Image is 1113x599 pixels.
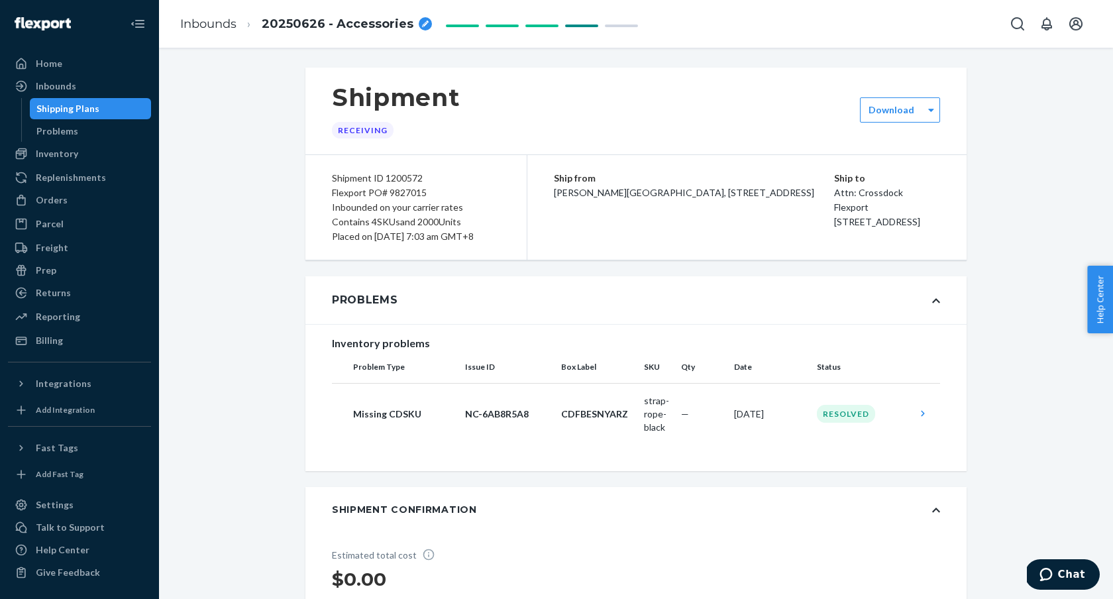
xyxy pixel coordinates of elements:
[639,383,676,445] td: strap-rope-black
[36,377,91,390] div: Integrations
[8,190,151,211] a: Orders
[15,17,71,30] img: Flexport logo
[561,408,633,421] p: CDFBESNYARZ
[834,171,940,186] p: Ship to
[332,186,500,200] div: Flexport PO# 9827015
[36,566,100,579] div: Give Feedback
[36,241,68,254] div: Freight
[332,122,394,138] div: Receiving
[36,404,95,415] div: Add Integration
[36,57,62,70] div: Home
[1087,266,1113,333] button: Help Center
[36,310,80,323] div: Reporting
[36,286,71,299] div: Returns
[812,351,911,383] th: Status
[8,167,151,188] a: Replenishments
[639,351,676,383] th: SKU
[332,215,500,229] div: Contains 4 SKUs and 2000 Units
[465,408,551,421] p: NC-6AB8R5A8
[8,143,151,164] a: Inventory
[729,351,812,383] th: Date
[681,408,689,419] span: —
[180,17,237,31] a: Inbounds
[36,441,78,455] div: Fast Tags
[36,125,78,138] div: Problems
[8,539,151,561] a: Help Center
[332,292,398,308] div: Problems
[8,464,151,485] a: Add Fast Tag
[8,260,151,281] a: Prep
[36,80,76,93] div: Inbounds
[30,98,152,119] a: Shipping Plans
[36,171,106,184] div: Replenishments
[332,335,940,351] div: Inventory problems
[36,521,105,534] div: Talk to Support
[8,562,151,583] button: Give Feedback
[8,517,151,538] button: Talk to Support
[729,383,812,445] td: [DATE]
[8,282,151,303] a: Returns
[170,5,443,44] ol: breadcrumbs
[36,543,89,557] div: Help Center
[353,408,454,421] p: Missing CDSKU
[36,193,68,207] div: Orders
[556,351,639,383] th: Box Label
[8,437,151,459] button: Fast Tags
[817,405,875,423] div: Resolved
[1063,11,1089,37] button: Open account menu
[8,330,151,351] a: Billing
[8,53,151,74] a: Home
[332,171,500,186] div: Shipment ID 1200572
[36,334,63,347] div: Billing
[1033,11,1060,37] button: Open notifications
[8,494,151,516] a: Settings
[8,306,151,327] a: Reporting
[36,498,74,512] div: Settings
[332,548,445,562] p: Estimated total cost
[36,217,64,231] div: Parcel
[125,11,151,37] button: Close Navigation
[332,351,460,383] th: Problem Type
[8,237,151,258] a: Freight
[869,103,914,117] label: Download
[30,121,152,142] a: Problems
[834,186,940,200] p: Attn: Crossdock
[332,503,477,516] div: Shipment Confirmation
[262,16,413,33] span: 20250626 - Accessories
[1027,559,1100,592] iframe: Opens a widget where you can chat to one of our agents
[554,171,834,186] p: Ship from
[36,264,56,277] div: Prep
[36,147,78,160] div: Inventory
[834,216,920,227] span: [STREET_ADDRESS]
[460,351,556,383] th: Issue ID
[834,200,940,215] p: Flexport
[8,213,151,235] a: Parcel
[332,229,500,244] div: Placed on [DATE] 7:03 am GMT+8
[1004,11,1031,37] button: Open Search Box
[554,187,814,198] span: [PERSON_NAME][GEOGRAPHIC_DATA], [STREET_ADDRESS]
[36,102,99,115] div: Shipping Plans
[332,567,445,591] h1: $0.00
[8,400,151,421] a: Add Integration
[676,351,729,383] th: Qty
[332,200,500,215] div: Inbounded on your carrier rates
[36,468,83,480] div: Add Fast Tag
[332,83,460,111] h1: Shipment
[8,76,151,97] a: Inbounds
[8,373,151,394] button: Integrations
